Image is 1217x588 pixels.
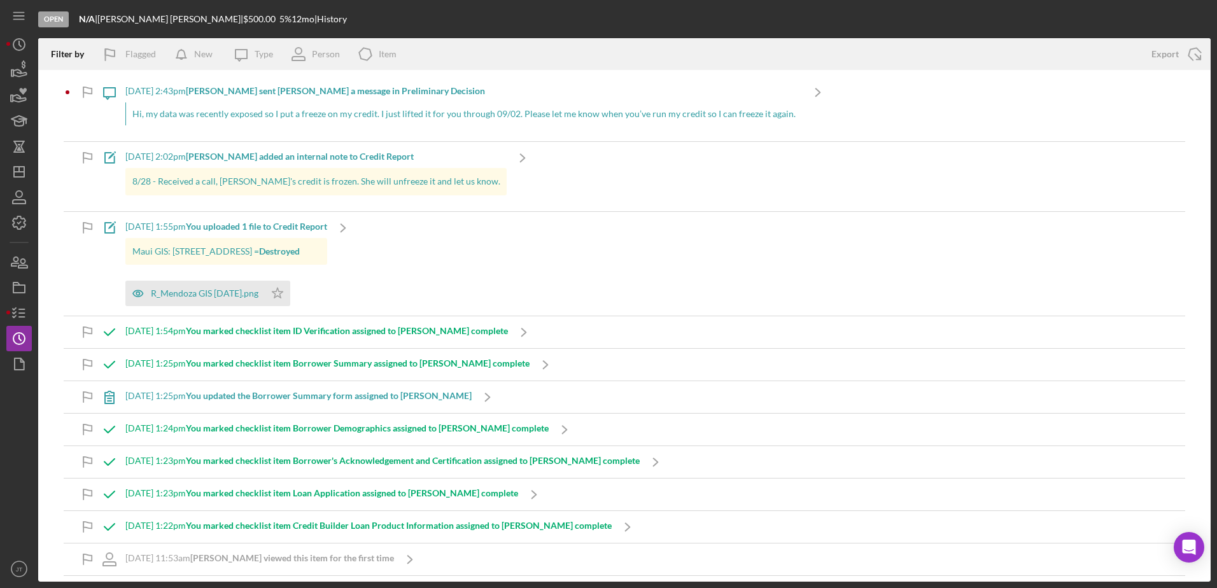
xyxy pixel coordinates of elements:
a: [DATE] 11:53am[PERSON_NAME] viewed this item for the first time [94,543,426,575]
div: Filter by [51,49,94,59]
a: [DATE] 1:24pmYou marked checklist item Borrower Demographics assigned to [PERSON_NAME] complete [94,414,580,445]
div: [DATE] 2:02pm [125,151,507,162]
div: 12 mo [292,14,314,24]
div: Export [1151,41,1179,67]
b: N/A [79,13,95,24]
a: [DATE] 1:22pmYou marked checklist item Credit Builder Loan Product Information assigned to [PERSO... [94,511,644,543]
div: [DATE] 11:53am [125,553,394,563]
p: 8/28 - Received a call, [PERSON_NAME]'s credit is frozen. She will unfreeze it and let us know. [132,174,500,188]
div: [DATE] 1:55pm [125,221,327,232]
div: [DATE] 1:22pm [125,521,612,531]
b: You marked checklist item Credit Builder Loan Product Information assigned to [PERSON_NAME] complete [186,520,612,531]
div: Open [38,11,69,27]
div: New [194,41,213,67]
div: [DATE] 2:43pm [125,86,802,96]
div: [DATE] 1:24pm [125,423,549,433]
p: Maui GIS: [STREET_ADDRESS] = [132,244,321,258]
b: [PERSON_NAME] sent [PERSON_NAME] a message in Preliminary Decision [186,85,485,96]
b: [PERSON_NAME] added an internal note to Credit Report [186,151,414,162]
div: Flagged [125,41,156,67]
a: [DATE] 1:54pmYou marked checklist item ID Verification assigned to [PERSON_NAME] complete [94,316,540,348]
div: [DATE] 1:23pm [125,456,640,466]
div: 5 % [279,14,292,24]
strong: Destroyed [259,246,300,256]
div: Hi, my data was recently exposed so I put a freeze on my credit. I just lifted it for you through... [125,102,802,125]
a: [DATE] 1:25pmYou marked checklist item Borrower Summary assigned to [PERSON_NAME] complete [94,349,561,381]
div: Open Intercom Messenger [1174,532,1204,563]
b: You marked checklist item ID Verification assigned to [PERSON_NAME] complete [186,325,508,336]
b: You marked checklist item Borrower's Acknowledgement and Certification assigned to [PERSON_NAME] ... [186,455,640,466]
a: [DATE] 1:55pmYou uploaded 1 file to Credit ReportMaui GIS: [STREET_ADDRESS] =DestroyedR_Mendoza G... [94,212,359,316]
a: [DATE] 2:02pm[PERSON_NAME] added an internal note to Credit Report8/28 - Received a call, [PERSON... [94,142,538,211]
b: You marked checklist item Loan Application assigned to [PERSON_NAME] complete [186,487,518,498]
b: You updated the Borrower Summary form assigned to [PERSON_NAME] [186,390,472,401]
div: $500.00 [243,14,279,24]
div: [PERSON_NAME] [PERSON_NAME] | [97,14,243,24]
div: [DATE] 1:25pm [125,358,530,368]
div: Person [312,49,340,59]
a: [DATE] 2:43pm[PERSON_NAME] sent [PERSON_NAME] a message in Preliminary DecisionHi, my data was re... [94,76,834,141]
div: Type [255,49,273,59]
div: | [79,14,97,24]
b: You uploaded 1 file to Credit Report [186,221,327,232]
div: [DATE] 1:25pm [125,391,472,401]
div: | History [314,14,347,24]
button: R_Mendoza GIS [DATE].png [125,281,290,306]
a: [DATE] 1:25pmYou updated the Borrower Summary form assigned to [PERSON_NAME] [94,381,503,413]
div: R_Mendoza GIS [DATE].png [151,288,258,298]
button: Flagged [94,41,169,67]
div: [DATE] 1:54pm [125,326,508,336]
div: [DATE] 1:23pm [125,488,518,498]
b: You marked checklist item Borrower Demographics assigned to [PERSON_NAME] complete [186,423,549,433]
div: Item [379,49,397,59]
button: JT [6,556,32,582]
button: Export [1139,41,1211,67]
button: New [169,41,225,67]
b: [PERSON_NAME] viewed this item for the first time [190,552,394,563]
a: [DATE] 1:23pmYou marked checklist item Loan Application assigned to [PERSON_NAME] complete [94,479,550,510]
a: [DATE] 1:23pmYou marked checklist item Borrower's Acknowledgement and Certification assigned to [... [94,446,672,478]
b: You marked checklist item Borrower Summary assigned to [PERSON_NAME] complete [186,358,530,368]
text: JT [16,566,23,573]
